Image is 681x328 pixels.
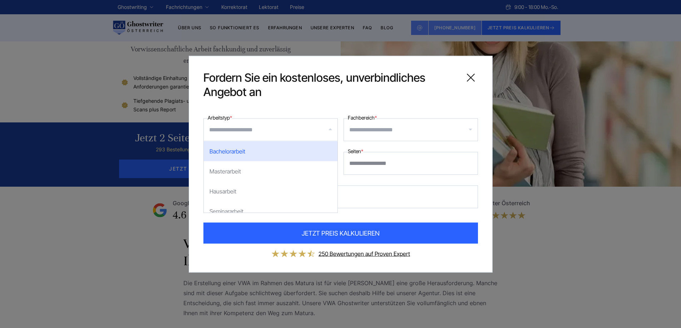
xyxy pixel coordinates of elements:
div: Bachelorarbeit [204,141,337,161]
div: Hausarbeit [204,181,337,201]
label: Seiten [348,147,363,155]
label: Arbeitstyp [208,113,232,122]
div: Masterarbeit [204,161,337,181]
span: Fordern Sie ein kostenloses, unverbindliches Angebot an [203,70,458,99]
a: 250 Bewertungen auf Proven Expert [319,250,410,257]
button: JETZT PREIS KALKULIEREN [203,222,478,243]
div: Seminararbeit [204,201,337,221]
span: JETZT PREIS KALKULIEREN [302,228,380,238]
label: Fachbereich [348,113,377,122]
